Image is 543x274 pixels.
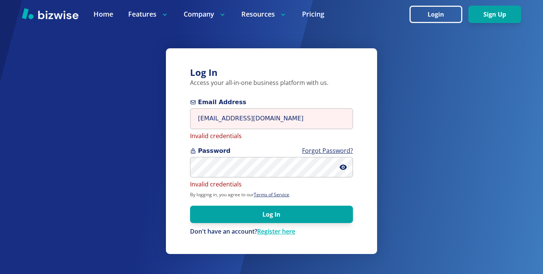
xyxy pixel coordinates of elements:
[190,132,353,140] p: Invalid credentials
[468,11,521,18] a: Sign Up
[302,146,353,155] a: Forgot Password?
[410,11,468,18] a: Login
[22,8,78,19] img: Bizwise Logo
[184,9,226,19] p: Company
[190,180,353,189] p: Invalid credentials
[190,228,353,236] p: Don't have an account?
[190,228,353,236] div: Don't have an account?Register here
[254,191,289,198] a: Terms of Service
[94,9,113,19] a: Home
[190,79,353,87] p: Access your all-in-one business platform with us.
[257,227,295,236] a: Register here
[190,192,353,198] p: By logging in, you agree to our .
[190,66,353,79] h3: Log In
[128,9,169,19] p: Features
[468,6,521,23] button: Sign Up
[190,206,353,223] button: Log In
[190,146,353,155] span: Password
[302,9,324,19] a: Pricing
[190,98,353,107] span: Email Address
[241,9,287,19] p: Resources
[410,6,462,23] button: Login
[190,108,353,129] input: you@example.com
